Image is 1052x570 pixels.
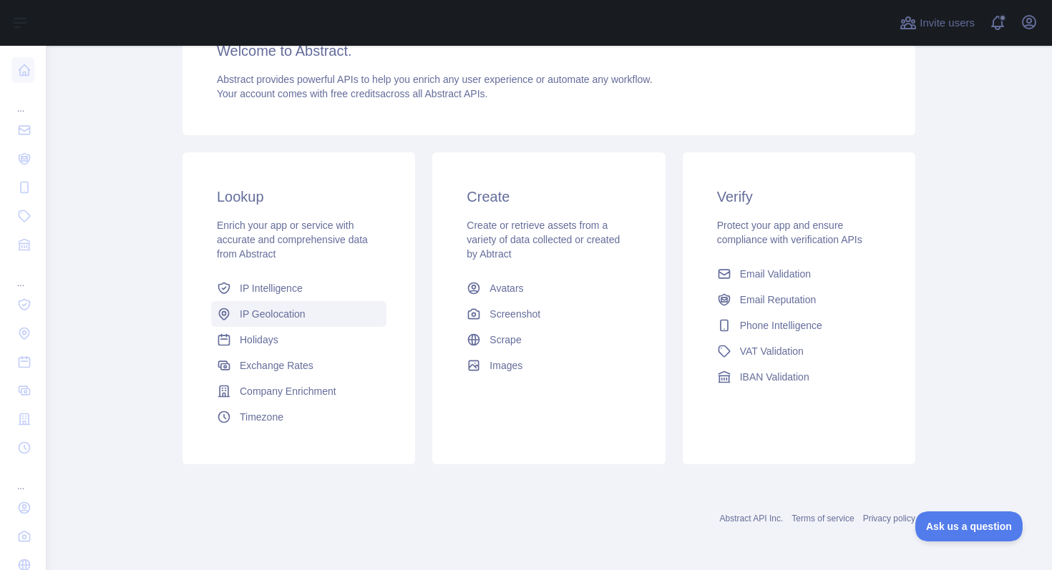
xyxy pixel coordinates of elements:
[461,353,636,378] a: Images
[11,463,34,492] div: ...
[211,353,386,378] a: Exchange Rates
[461,327,636,353] a: Scrape
[740,344,804,358] span: VAT Validation
[792,514,854,524] a: Terms of service
[240,281,303,295] span: IP Intelligence
[711,364,887,390] a: IBAN Validation
[217,187,381,207] h3: Lookup
[711,338,887,364] a: VAT Validation
[217,74,653,85] span: Abstract provides powerful APIs to help you enrich any user experience or automate any workflow.
[720,514,784,524] a: Abstract API Inc.
[490,281,523,295] span: Avatars
[863,514,915,524] a: Privacy policy
[711,287,887,313] a: Email Reputation
[11,260,34,289] div: ...
[490,307,540,321] span: Screenshot
[717,220,862,245] span: Protect your app and ensure compliance with verification APIs
[240,410,283,424] span: Timezone
[740,293,817,307] span: Email Reputation
[211,275,386,301] a: IP Intelligence
[240,384,336,398] span: Company Enrichment
[717,187,881,207] h3: Verify
[217,88,487,99] span: Your account comes with across all Abstract APIs.
[211,327,386,353] a: Holidays
[711,261,887,287] a: Email Validation
[240,358,313,373] span: Exchange Rates
[211,378,386,404] a: Company Enrichment
[461,301,636,327] a: Screenshot
[920,15,975,31] span: Invite users
[240,307,306,321] span: IP Geolocation
[740,318,822,333] span: Phone Intelligence
[467,187,630,207] h3: Create
[211,404,386,430] a: Timezone
[740,370,809,384] span: IBAN Validation
[240,333,278,347] span: Holidays
[467,220,620,260] span: Create or retrieve assets from a variety of data collected or created by Abtract
[897,11,978,34] button: Invite users
[331,88,380,99] span: free credits
[211,301,386,327] a: IP Geolocation
[490,333,521,347] span: Scrape
[915,511,1023,541] iframe: Toggle Customer Support
[461,275,636,301] a: Avatars
[490,358,522,373] span: Images
[740,267,811,281] span: Email Validation
[711,313,887,338] a: Phone Intelligence
[217,41,881,61] h3: Welcome to Abstract.
[217,220,368,260] span: Enrich your app or service with accurate and comprehensive data from Abstract
[11,86,34,114] div: ...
